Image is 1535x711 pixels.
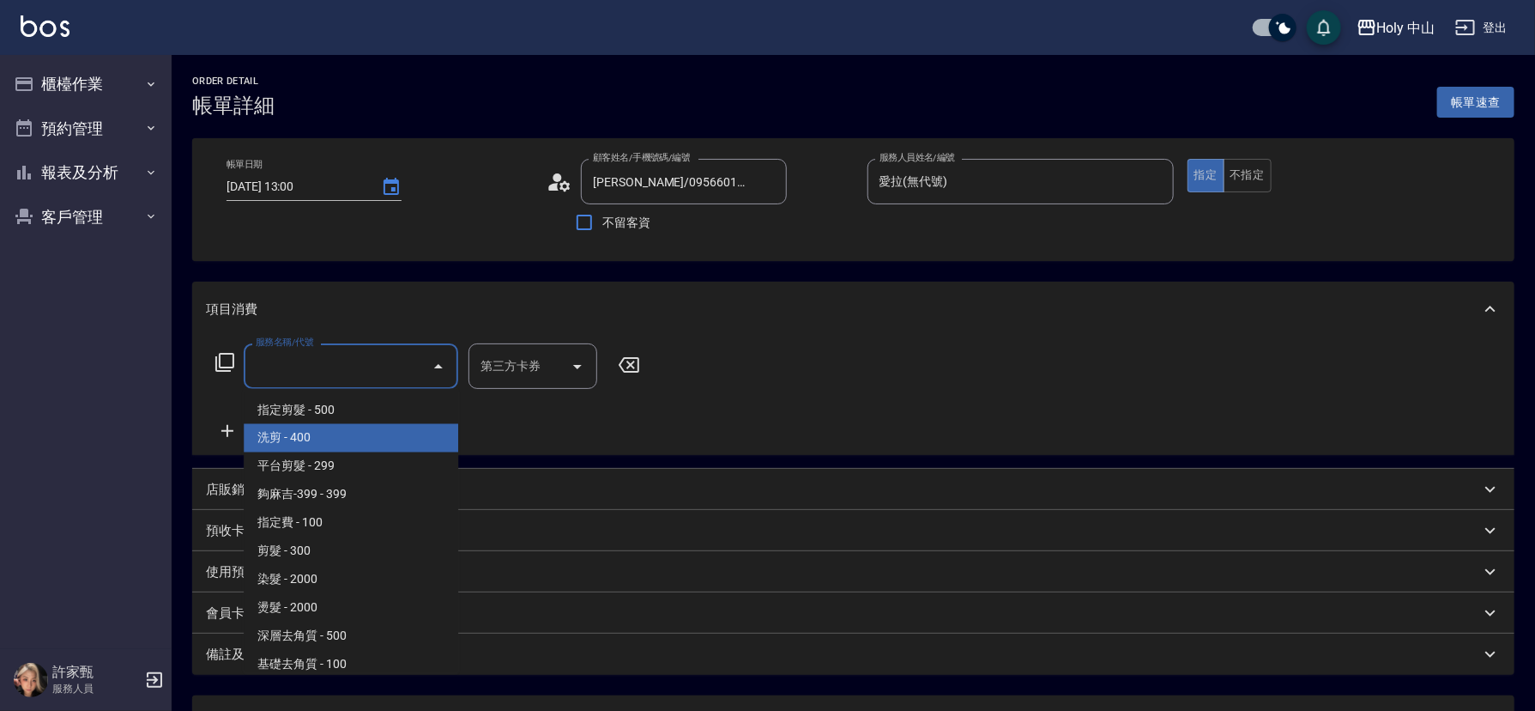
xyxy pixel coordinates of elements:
button: 客戶管理 [7,195,165,240]
button: Holy 中山 [1350,10,1442,46]
h5: 許家甄 [52,664,140,681]
input: YYYY/MM/DD hh:mm [227,173,364,201]
span: 洗剪 - 400 [244,424,458,453]
button: 帳單速查 [1437,87,1514,118]
button: 櫃檯作業 [7,62,165,106]
div: 會員卡銷售 [192,592,1514,634]
div: 備註及來源 [192,634,1514,675]
button: save [1307,10,1341,45]
span: 指定剪髮 - 500 [244,396,458,424]
p: 店販銷售 [206,481,257,499]
span: 深層去角質 - 500 [244,623,458,651]
button: 不指定 [1224,159,1272,192]
span: 染髮 - 2000 [244,566,458,594]
div: 店販銷售 [192,469,1514,510]
div: 使用預收卡編輯訂單不得編輯預收卡使用 [192,551,1514,592]
div: 項目消費 [192,337,1514,455]
span: 剪髮 - 300 [244,538,458,566]
button: 登出 [1448,12,1514,44]
img: Logo [21,15,69,37]
span: 不留客資 [602,214,650,232]
img: Person [14,663,48,697]
span: 夠麻吉-399 - 399 [244,481,458,509]
button: Close [425,353,452,380]
label: 服務人員姓名/編號 [879,151,955,164]
span: 燙髮 - 2000 [244,594,458,623]
span: 指定費 - 100 [244,509,458,538]
button: 指定 [1188,159,1224,192]
div: Holy 中山 [1377,17,1435,39]
div: 項目消費 [192,282,1514,337]
div: 預收卡販賣 [192,510,1514,551]
span: 平台剪髮 - 299 [244,453,458,481]
button: Choose date, selected date is 2025-08-21 [371,167,412,208]
p: 會員卡銷售 [206,605,270,623]
p: 項目消費 [206,301,257,319]
label: 帳單日期 [227,158,263,171]
h3: 帳單詳細 [192,94,275,118]
p: 預收卡販賣 [206,522,270,540]
p: 使用預收卡 [206,563,270,581]
h2: Order detail [192,76,275,87]
button: 報表及分析 [7,150,165,195]
span: 基礎去角質 - 100 [244,651,458,679]
p: 備註及來源 [206,646,270,664]
button: 預約管理 [7,106,165,151]
label: 服務名稱/代號 [256,336,313,349]
p: 服務人員 [52,681,140,696]
button: Open [564,353,591,380]
label: 顧客姓名/手機號碼/編號 [593,151,691,164]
